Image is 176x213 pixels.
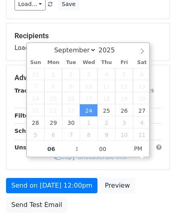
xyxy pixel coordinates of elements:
strong: Unsubscribe [14,144,54,151]
strong: Filters [14,112,35,119]
span: Thu [97,60,115,65]
span: : [76,141,78,157]
span: Tue [62,60,80,65]
span: September 1, 2025 [44,68,62,80]
span: October 11, 2025 [133,128,151,141]
span: October 10, 2025 [115,128,133,141]
span: September 28, 2025 [27,116,45,128]
div: Loading... [14,31,162,52]
a: Send on [DATE] 12:00pm [6,178,97,193]
span: Mon [44,60,62,65]
span: October 8, 2025 [80,128,97,141]
span: Sun [27,60,45,65]
span: September 24, 2025 [80,104,97,116]
span: September 13, 2025 [133,80,151,92]
input: Minute [78,141,127,157]
span: September 27, 2025 [133,104,151,116]
a: Preview [99,178,135,193]
span: October 1, 2025 [80,116,97,128]
span: September 11, 2025 [97,80,115,92]
strong: Tracking [14,87,41,94]
span: October 9, 2025 [97,128,115,141]
span: September 23, 2025 [62,104,80,116]
span: September 8, 2025 [44,80,62,92]
span: September 14, 2025 [27,92,45,104]
h5: Advanced [14,73,162,82]
span: September 2, 2025 [62,68,80,80]
span: September 12, 2025 [115,80,133,92]
span: September 16, 2025 [62,92,80,104]
span: September 3, 2025 [80,68,97,80]
span: September 7, 2025 [27,80,45,92]
span: September 30, 2025 [62,116,80,128]
span: October 5, 2025 [27,128,45,141]
span: September 18, 2025 [97,92,115,104]
span: September 6, 2025 [133,68,151,80]
span: Sat [133,60,151,65]
span: September 29, 2025 [44,116,62,128]
span: September 10, 2025 [80,80,97,92]
iframe: Chat Widget [136,174,176,213]
span: Wed [80,60,97,65]
input: Year [96,46,125,54]
span: September 21, 2025 [27,104,45,116]
span: September 4, 2025 [97,68,115,80]
span: September 9, 2025 [62,80,80,92]
span: October 4, 2025 [133,116,151,128]
input: Hour [27,141,76,157]
span: Click to toggle [127,141,149,157]
span: September 25, 2025 [97,104,115,116]
span: September 17, 2025 [80,92,97,104]
span: September 15, 2025 [44,92,62,104]
span: Fri [115,60,133,65]
span: October 2, 2025 [97,116,115,128]
span: October 6, 2025 [44,128,62,141]
h5: Recipients [14,31,162,40]
strong: Schedule [14,128,43,134]
a: Copy unsubscribe link [54,153,127,161]
span: August 31, 2025 [27,68,45,80]
span: September 19, 2025 [115,92,133,104]
span: September 20, 2025 [133,92,151,104]
span: September 22, 2025 [44,104,62,116]
a: Send Test Email [6,197,67,213]
span: September 5, 2025 [115,68,133,80]
span: September 26, 2025 [115,104,133,116]
span: October 7, 2025 [62,128,80,141]
span: October 3, 2025 [115,116,133,128]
